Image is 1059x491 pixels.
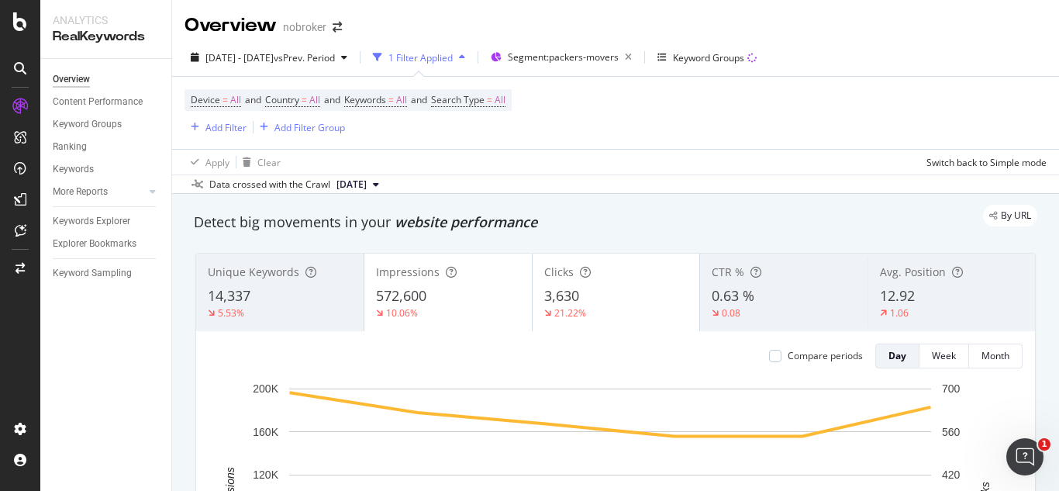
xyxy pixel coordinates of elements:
[185,118,247,137] button: Add Filter
[254,118,345,137] button: Add Filter Group
[53,116,160,133] a: Keyword Groups
[485,45,638,70] button: Segment:packers-movers
[651,45,763,70] button: Keyword Groups
[53,71,160,88] a: Overview
[53,184,145,200] a: More Reports
[53,265,160,282] a: Keyword Sampling
[544,286,579,305] span: 3,630
[487,93,492,106] span: =
[712,286,754,305] span: 0.63 %
[302,93,307,106] span: =
[880,265,946,279] span: Avg. Position
[508,50,619,64] span: Segment: packers-movers
[53,161,94,178] div: Keywords
[920,150,1047,175] button: Switch back to Simple mode
[53,236,160,252] a: Explorer Bookmarks
[344,93,386,106] span: Keywords
[932,349,956,362] div: Week
[185,45,354,70] button: [DATE] - [DATE]vsPrev. Period
[53,161,160,178] a: Keywords
[376,265,440,279] span: Impressions
[396,89,407,111] span: All
[880,286,915,305] span: 12.92
[376,286,426,305] span: 572,600
[890,306,909,320] div: 1.06
[283,19,326,35] div: nobroker
[209,178,330,192] div: Data crossed with the Crawl
[253,469,278,481] text: 120K
[336,178,367,192] span: 2025 Aug. 4th
[388,93,394,106] span: =
[544,265,574,279] span: Clicks
[53,139,87,155] div: Ranking
[53,184,108,200] div: More Reports
[942,469,961,481] text: 420
[53,94,160,110] a: Content Performance
[185,150,229,175] button: Apply
[495,89,505,111] span: All
[53,71,90,88] div: Overview
[53,94,143,110] div: Content Performance
[333,22,342,33] div: arrow-right-arrow-left
[554,306,586,320] div: 21.22%
[274,51,335,64] span: vs Prev. Period
[257,156,281,169] div: Clear
[1001,211,1031,220] span: By URL
[253,382,278,395] text: 200K
[788,349,863,362] div: Compare periods
[722,306,740,320] div: 0.08
[53,28,159,46] div: RealKeywords
[191,93,220,106] span: Device
[205,156,229,169] div: Apply
[983,205,1037,226] div: legacy label
[324,93,340,106] span: and
[236,150,281,175] button: Clear
[274,121,345,134] div: Add Filter Group
[53,139,160,155] a: Ranking
[942,382,961,395] text: 700
[712,265,744,279] span: CTR %
[388,51,453,64] div: 1 Filter Applied
[222,93,228,106] span: =
[208,265,299,279] span: Unique Keywords
[367,45,471,70] button: 1 Filter Applied
[53,236,136,252] div: Explorer Bookmarks
[205,121,247,134] div: Add Filter
[53,116,122,133] div: Keyword Groups
[431,93,485,106] span: Search Type
[942,426,961,438] text: 560
[245,93,261,106] span: and
[53,12,159,28] div: Analytics
[230,89,241,111] span: All
[205,51,274,64] span: [DATE] - [DATE]
[981,349,1009,362] div: Month
[386,306,418,320] div: 10.06%
[309,89,320,111] span: All
[53,213,160,230] a: Keywords Explorer
[208,286,250,305] span: 14,337
[265,93,299,106] span: Country
[926,156,1047,169] div: Switch back to Simple mode
[53,265,132,282] div: Keyword Sampling
[411,93,427,106] span: and
[53,213,130,230] div: Keywords Explorer
[1038,438,1050,451] span: 1
[875,344,919,368] button: Day
[673,51,744,64] div: Keyword Groups
[185,12,277,39] div: Overview
[969,344,1023,368] button: Month
[253,426,278,438] text: 160K
[919,344,969,368] button: Week
[218,306,244,320] div: 5.53%
[888,349,906,362] div: Day
[1006,438,1043,475] iframe: Intercom live chat
[330,175,385,194] button: [DATE]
